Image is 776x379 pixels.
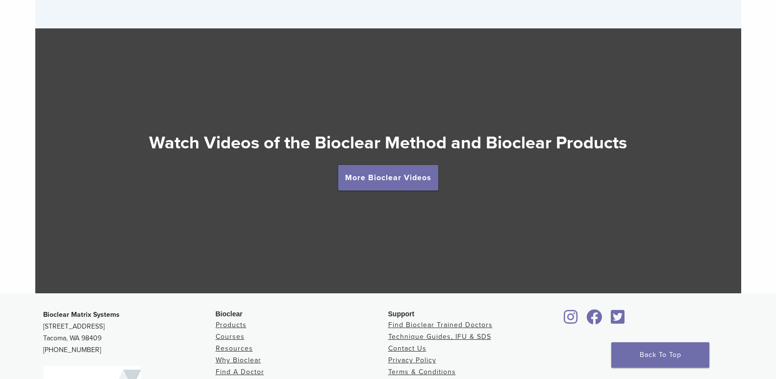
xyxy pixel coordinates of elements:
[216,368,264,376] a: Find A Doctor
[583,315,606,325] a: Bioclear
[608,315,628,325] a: Bioclear
[388,310,415,318] span: Support
[388,356,436,364] a: Privacy Policy
[43,310,120,319] strong: Bioclear Matrix Systems
[338,165,438,190] a: More Bioclear Videos
[388,368,456,376] a: Terms & Conditions
[216,332,245,341] a: Courses
[35,131,741,155] h2: Watch Videos of the Bioclear Method and Bioclear Products
[43,309,216,356] p: [STREET_ADDRESS] Tacoma, WA 98409 [PHONE_NUMBER]
[388,332,491,341] a: Technique Guides, IFU & SDS
[611,342,709,368] a: Back To Top
[216,321,247,329] a: Products
[561,315,581,325] a: Bioclear
[216,356,261,364] a: Why Bioclear
[216,344,253,353] a: Resources
[388,321,493,329] a: Find Bioclear Trained Doctors
[388,344,426,353] a: Contact Us
[216,310,243,318] span: Bioclear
